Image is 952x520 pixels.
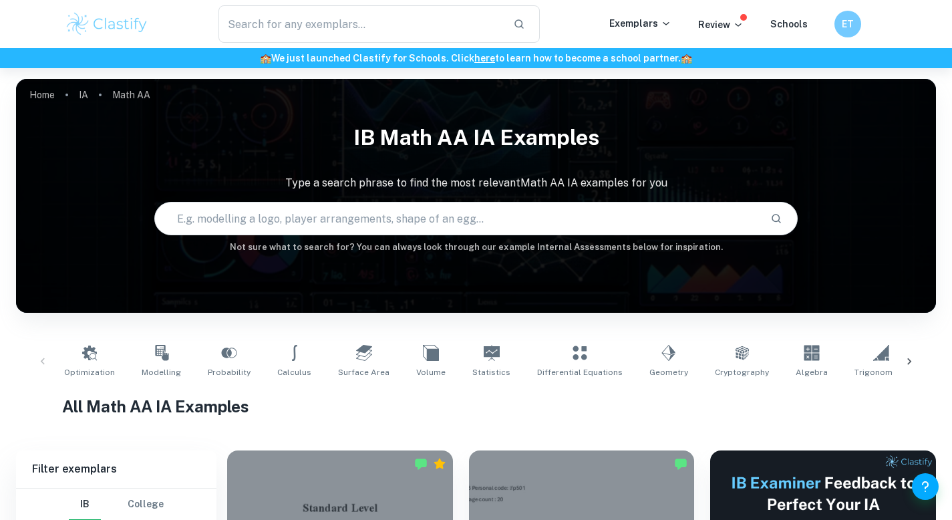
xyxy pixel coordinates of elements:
span: Modelling [142,366,181,378]
a: IA [79,86,88,104]
span: Volume [416,366,446,378]
h6: We just launched Clastify for Schools. Click to learn how to become a school partner. [3,51,949,66]
img: Marked [414,457,428,471]
div: Premium [433,457,446,471]
button: Search [765,207,788,230]
button: ET [834,11,861,37]
span: Probability [208,366,251,378]
h6: Filter exemplars [16,450,216,488]
span: 🏫 [681,53,692,63]
p: Math AA [112,88,150,102]
span: Algebra [796,366,828,378]
span: Calculus [277,366,311,378]
span: Statistics [472,366,510,378]
span: Cryptography [715,366,769,378]
span: Differential Equations [537,366,623,378]
img: Marked [674,457,687,471]
a: Home [29,86,55,104]
h1: All Math AA IA Examples [62,394,890,418]
p: Type a search phrase to find the most relevant Math AA IA examples for you [16,175,936,191]
h1: IB Math AA IA examples [16,116,936,159]
button: Help and Feedback [912,473,939,500]
a: Schools [770,19,808,29]
p: Exemplars [609,16,671,31]
span: Trigonometry [854,366,908,378]
p: Review [698,17,744,32]
input: E.g. modelling a logo, player arrangements, shape of an egg... [155,200,760,237]
h6: ET [840,17,855,31]
span: 🏫 [260,53,271,63]
a: here [474,53,495,63]
span: Geometry [649,366,688,378]
h6: Not sure what to search for? You can always look through our example Internal Assessments below f... [16,241,936,254]
img: Clastify logo [65,11,150,37]
input: Search for any exemplars... [218,5,503,43]
span: Optimization [64,366,115,378]
span: Surface Area [338,366,389,378]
